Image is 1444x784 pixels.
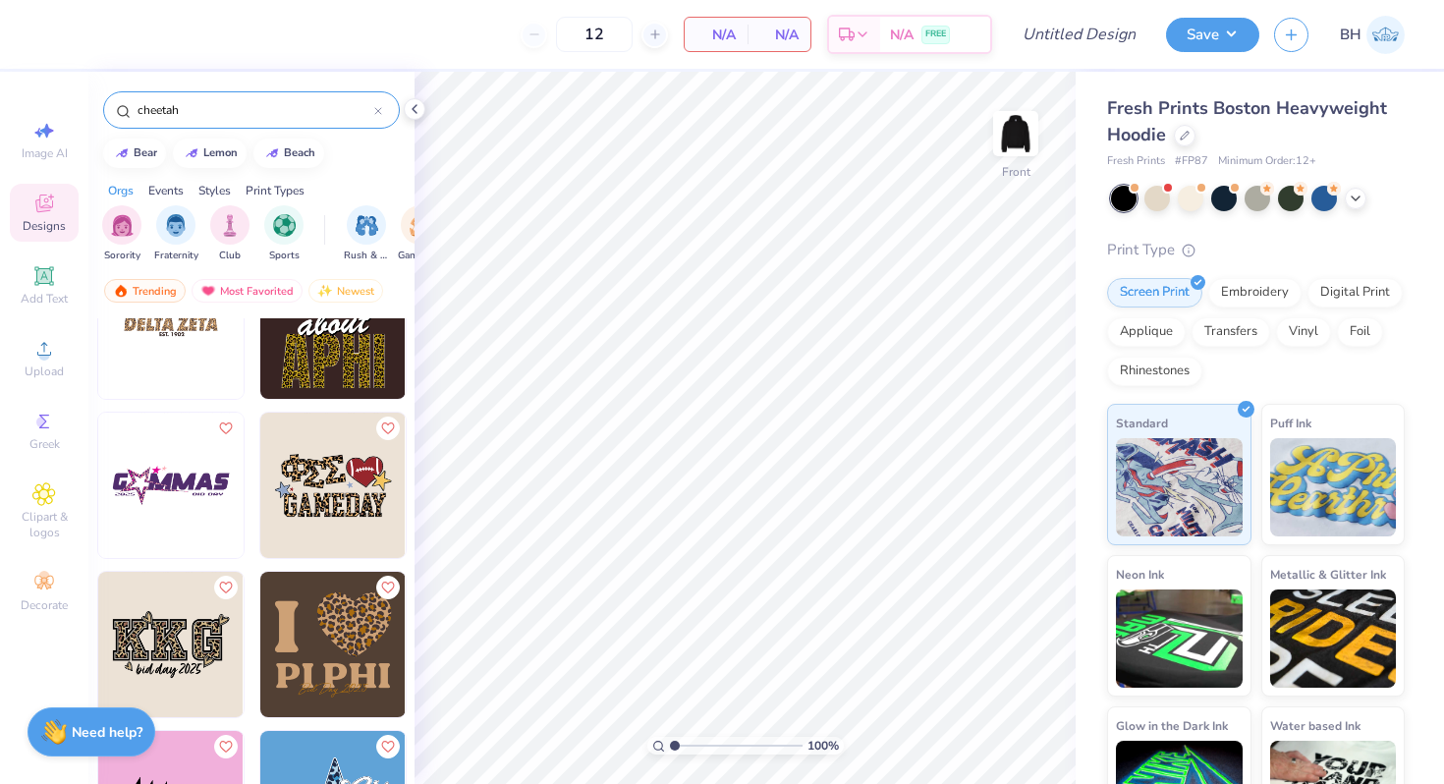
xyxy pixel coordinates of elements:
[102,205,141,263] div: filter for Sorority
[243,253,388,399] img: 933d1ef4-359a-47f5-ba41-3c7fce628300
[103,139,166,168] button: bear
[1276,317,1331,347] div: Vinyl
[173,139,247,168] button: lemon
[1337,317,1383,347] div: Foil
[253,139,324,168] button: beach
[1192,317,1270,347] div: Transfers
[284,147,315,158] div: beach
[154,205,198,263] div: filter for Fraternity
[136,100,374,120] input: Try "Alpha"
[203,147,238,158] div: lemon
[264,205,304,263] div: filter for Sports
[344,249,389,263] span: Rush & Bid
[807,737,839,755] span: 100 %
[154,205,198,263] button: filter button
[410,214,432,237] img: Game Day Image
[1270,589,1397,688] img: Metallic & Glitter Ink
[398,205,443,263] div: filter for Game Day
[260,572,406,717] img: 44e16e10-c6b9-4d94-9b6d-35886b1fa948
[996,114,1035,153] img: Front
[72,723,142,742] strong: Need help?
[114,147,130,159] img: trend_line.gif
[405,572,550,717] img: 67049e1c-eab8-4ee5-92ba-d084c3447a48
[134,147,157,158] div: bear
[98,253,244,399] img: 13c1cb96-e723-4e04-a313-ed406982b0cd
[219,214,241,237] img: Club Image
[184,147,199,159] img: trend_line.gif
[214,576,238,599] button: Like
[696,25,736,45] span: N/A
[214,735,238,758] button: Like
[113,284,129,298] img: trending.gif
[1116,564,1164,585] span: Neon Ink
[1107,96,1387,146] span: Fresh Prints Boston Heavyweight Hoodie
[1116,715,1228,736] span: Glow in the Dark Ink
[192,279,303,303] div: Most Favorited
[198,182,231,199] div: Styles
[148,182,184,199] div: Events
[1116,589,1243,688] img: Neon Ink
[246,182,305,199] div: Print Types
[1166,18,1259,52] button: Save
[219,249,241,263] span: Club
[260,253,406,399] img: b4fe1ab3-3677-4447-9672-ca2bac506678
[1307,278,1403,308] div: Digital Print
[10,509,79,540] span: Clipart & logos
[243,572,388,717] img: b473ce24-f5d6-4776-a053-668db6b8c055
[308,279,383,303] div: Newest
[1007,15,1151,54] input: Untitled Design
[1116,438,1243,536] img: Standard
[1107,239,1405,261] div: Print Type
[759,25,799,45] span: N/A
[102,205,141,263] button: filter button
[405,413,550,558] img: 35684c1c-9b48-476e-bbf1-5a6616d5cdaf
[264,147,280,159] img: trend_line.gif
[1270,438,1397,536] img: Puff Ink
[376,417,400,440] button: Like
[925,28,946,41] span: FREE
[273,214,296,237] img: Sports Image
[1175,153,1208,170] span: # FP87
[344,205,389,263] div: filter for Rush & Bid
[398,249,443,263] span: Game Day
[214,417,238,440] button: Like
[356,214,378,237] img: Rush & Bid Image
[104,279,186,303] div: Trending
[104,249,140,263] span: Sorority
[1107,317,1186,347] div: Applique
[1340,16,1405,54] a: BH
[398,205,443,263] button: filter button
[1116,413,1168,433] span: Standard
[25,364,64,379] span: Upload
[405,253,550,399] img: c83f2e4c-9252-4cbe-9987-91e2c9c29348
[556,17,633,52] input: – –
[1218,153,1316,170] span: Minimum Order: 12 +
[29,436,60,452] span: Greek
[21,291,68,307] span: Add Text
[1366,16,1405,54] img: Bella Henkels
[1270,715,1361,736] span: Water based Ink
[108,182,134,199] div: Orgs
[165,214,187,237] img: Fraternity Image
[344,205,389,263] button: filter button
[269,249,300,263] span: Sports
[22,145,68,161] span: Image AI
[260,413,406,558] img: c5c1c9fe-9846-4139-bc79-92ccf9ce6924
[23,218,66,234] span: Designs
[21,597,68,613] span: Decorate
[1107,278,1202,308] div: Screen Print
[243,413,388,558] img: 5e47d0b0-9b15-477c-8db8-5fcc59ed039f
[264,205,304,263] button: filter button
[210,205,250,263] button: filter button
[1107,357,1202,386] div: Rhinestones
[98,572,244,717] img: 29e34fc1-5645-4250-b825-0ac3e82dab6d
[1270,413,1311,433] span: Puff Ink
[376,735,400,758] button: Like
[1270,564,1386,585] span: Metallic & Glitter Ink
[376,576,400,599] button: Like
[1340,24,1361,46] span: BH
[1208,278,1302,308] div: Embroidery
[1002,163,1030,181] div: Front
[98,413,244,558] img: 9a2bb09f-4516-4e03-b8e6-cbd8c7a106d3
[111,214,134,237] img: Sorority Image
